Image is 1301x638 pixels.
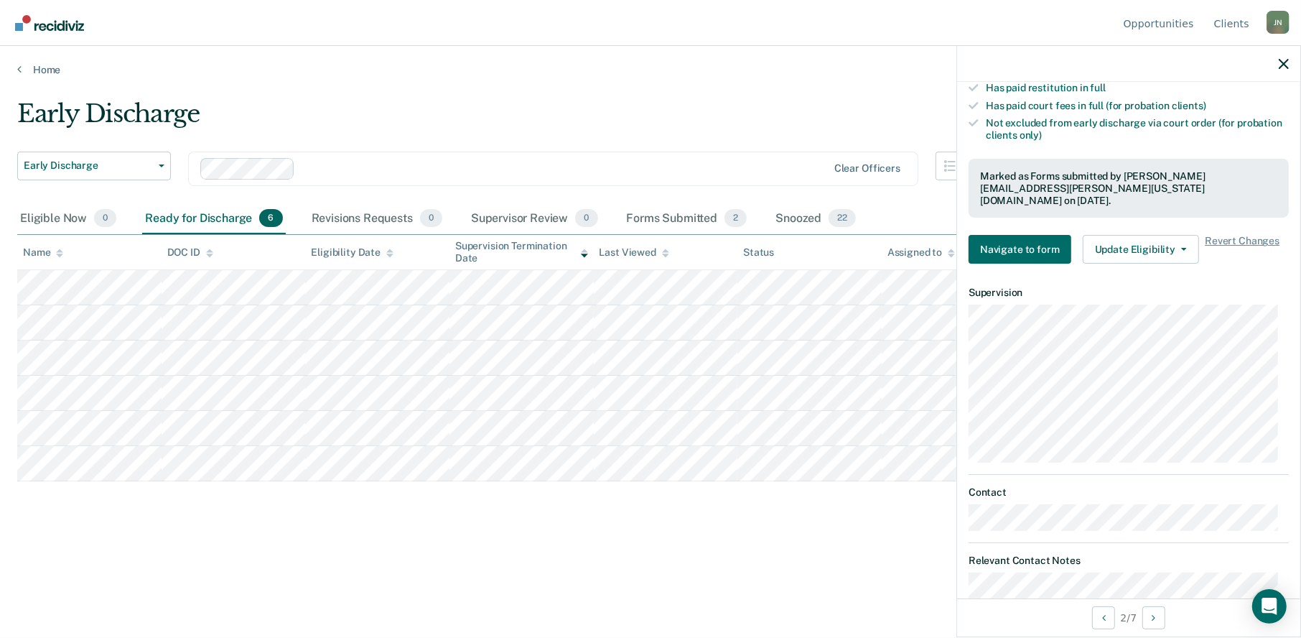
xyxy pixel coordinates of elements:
div: Eligibility Date [311,246,393,259]
div: Ready for Discharge [142,203,285,235]
span: only) [1020,129,1042,141]
div: Early Discharge [17,99,993,140]
div: Clear officers [834,162,900,175]
div: Name [23,246,63,259]
a: Home [17,63,1284,76]
div: Marked as Forms submitted by [PERSON_NAME][EMAIL_ADDRESS][PERSON_NAME][US_STATE][DOMAIN_NAME] on ... [980,170,1277,206]
div: 2 / 7 [957,598,1300,637]
dt: Contact [969,486,1289,499]
img: Recidiviz [15,15,84,31]
div: Snoozed [773,203,859,235]
dt: Relevant Contact Notes [969,555,1289,567]
span: 0 [94,209,116,228]
div: Open Intercom Messenger [1252,589,1287,624]
div: Not excluded from early discharge via court order (for probation clients [986,117,1289,142]
button: Navigate to form [969,235,1071,264]
span: clients) [1172,100,1206,111]
div: Status [743,246,774,259]
div: J N [1267,11,1290,34]
div: Supervision Termination Date [455,240,588,264]
span: 2 [724,209,747,228]
span: 22 [829,209,856,228]
span: 0 [575,209,597,228]
div: Supervisor Review [468,203,601,235]
div: DOC ID [167,246,213,259]
div: Assigned to [887,246,955,259]
div: Revisions Requests [309,203,445,235]
div: Has paid restitution in [986,82,1289,94]
button: Next Opportunity [1142,606,1165,629]
div: Forms Submitted [624,203,750,235]
button: Previous Opportunity [1092,606,1115,629]
button: Update Eligibility [1083,235,1199,264]
span: 0 [420,209,442,228]
span: full [1091,82,1106,93]
a: Navigate to form link [969,235,1077,264]
button: Profile dropdown button [1267,11,1290,34]
span: Early Discharge [24,159,153,172]
dt: Supervision [969,287,1289,299]
span: Revert Changes [1205,235,1279,264]
div: Eligible Now [17,203,119,235]
span: 6 [259,209,282,228]
div: Has paid court fees in full (for probation [986,100,1289,112]
div: Last Viewed [600,246,669,259]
